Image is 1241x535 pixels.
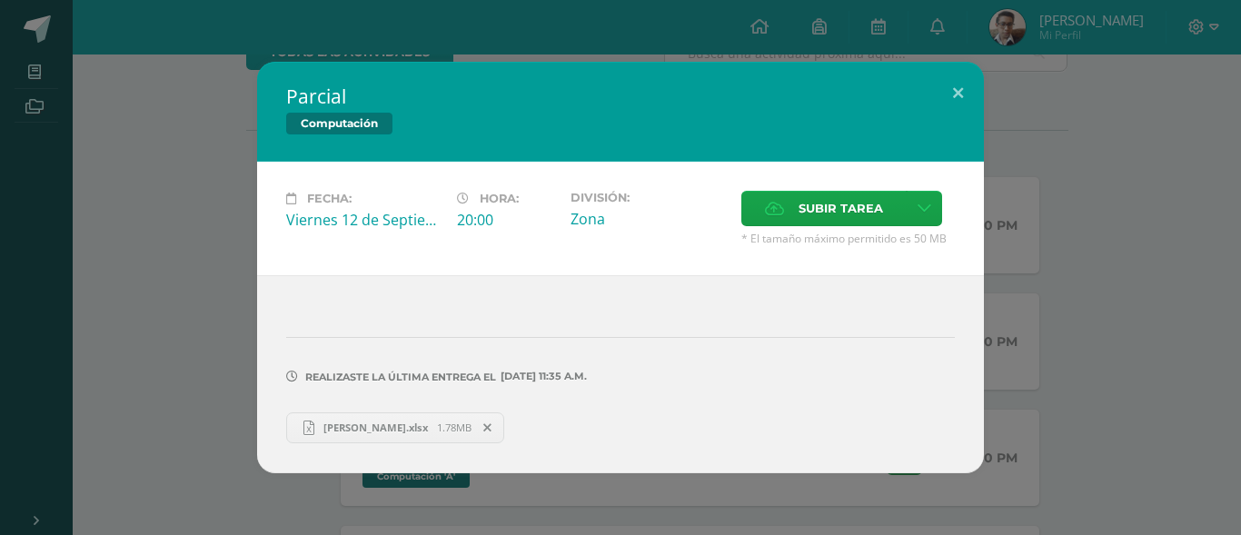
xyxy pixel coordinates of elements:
[286,210,442,230] div: Viernes 12 de Septiembre
[286,412,504,443] a: [PERSON_NAME].xlsx 1.78MB
[799,192,883,225] span: Subir tarea
[305,371,496,383] span: Realizaste la última entrega el
[286,113,392,134] span: Computación
[472,418,503,438] span: Remover entrega
[307,192,352,205] span: Fecha:
[496,376,587,377] span: [DATE] 11:35 a.m.
[286,84,955,109] h2: Parcial
[741,231,955,246] span: * El tamaño máximo permitido es 50 MB
[457,210,556,230] div: 20:00
[571,209,727,229] div: Zona
[571,191,727,204] label: División:
[480,192,519,205] span: Hora:
[314,421,437,434] span: [PERSON_NAME].xlsx
[932,62,984,124] button: Close (Esc)
[437,421,472,434] span: 1.78MB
